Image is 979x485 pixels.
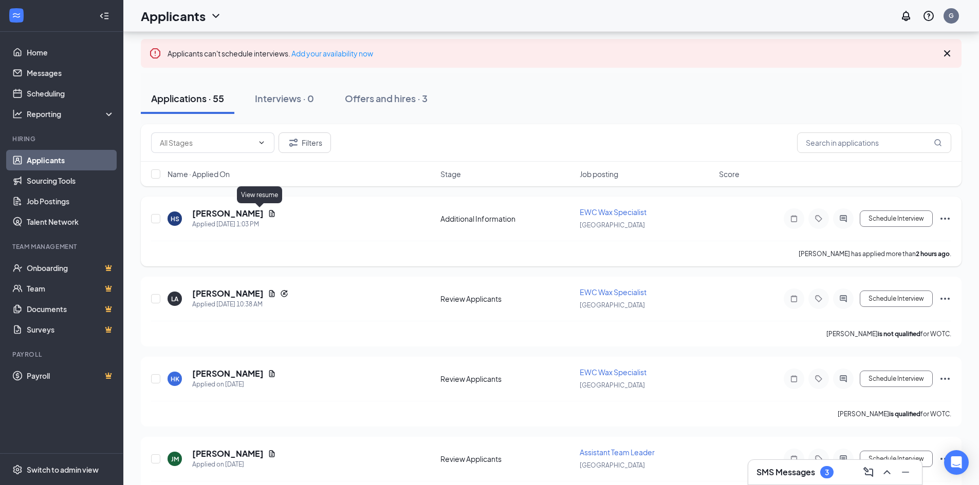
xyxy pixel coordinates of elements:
div: HS [171,215,179,223]
svg: Settings [12,464,23,475]
div: View resume [237,186,282,203]
span: [GEOGRAPHIC_DATA] [580,221,645,229]
div: Review Applicants [440,454,574,464]
div: Offers and hires · 3 [345,92,428,105]
svg: MagnifyingGlass [934,139,942,147]
div: Applications · 55 [151,92,224,105]
svg: ActiveChat [837,295,849,303]
div: Team Management [12,242,113,251]
span: Assistant Team Leader [580,448,655,457]
div: Switch to admin view [27,464,99,475]
a: Add your availability now [291,49,373,58]
button: ChevronUp [879,464,895,480]
div: Hiring [12,134,113,143]
svg: Filter [287,137,300,149]
h5: [PERSON_NAME] [192,288,264,299]
b: is qualified [889,410,920,418]
svg: Cross [941,47,953,60]
svg: ChevronUp [881,466,893,478]
button: ComposeMessage [860,464,877,480]
h5: [PERSON_NAME] [192,368,264,379]
div: Review Applicants [440,294,574,304]
svg: ActiveChat [837,455,849,463]
span: Job posting [580,169,618,179]
div: Applied on [DATE] [192,379,276,390]
span: Applicants can't schedule interviews. [168,49,373,58]
div: Additional Information [440,214,574,224]
a: Job Postings [27,191,115,211]
h1: Applicants [141,7,206,25]
a: Sourcing Tools [27,170,115,191]
svg: Notifications [900,10,912,22]
svg: QuestionInfo [922,10,935,22]
button: Minimize [897,464,914,480]
svg: Ellipses [939,373,951,385]
svg: Note [788,295,800,303]
b: is not qualified [878,330,920,338]
div: Applied [DATE] 1:03 PM [192,219,276,229]
a: OnboardingCrown [27,258,115,278]
a: Scheduling [27,83,115,104]
svg: Ellipses [939,212,951,225]
svg: ActiveChat [837,375,849,383]
svg: ChevronDown [210,10,222,22]
button: Schedule Interview [860,371,933,387]
a: Home [27,42,115,63]
a: Applicants [27,150,115,170]
svg: Ellipses [939,453,951,465]
div: HK [171,375,179,383]
svg: Tag [812,455,825,463]
button: Schedule Interview [860,290,933,307]
a: SurveysCrown [27,319,115,340]
h5: [PERSON_NAME] [192,208,264,219]
svg: Document [268,289,276,298]
svg: Collapse [99,11,109,21]
div: Open Intercom Messenger [944,450,969,475]
svg: WorkstreamLogo [11,10,22,21]
svg: Document [268,450,276,458]
svg: Error [149,47,161,60]
span: Stage [440,169,461,179]
button: Schedule Interview [860,210,933,227]
div: Applied [DATE] 10:38 AM [192,299,288,309]
div: Interviews · 0 [255,92,314,105]
svg: Document [268,209,276,218]
svg: Analysis [12,109,23,119]
a: Talent Network [27,211,115,232]
span: Score [719,169,740,179]
p: [PERSON_NAME] for WOTC. [838,410,951,418]
div: Applied on [DATE] [192,459,276,470]
span: [GEOGRAPHIC_DATA] [580,381,645,389]
a: DocumentsCrown [27,299,115,319]
input: All Stages [160,137,253,148]
div: G [949,11,954,20]
svg: Tag [812,375,825,383]
svg: Document [268,370,276,378]
span: EWC Wax Specialist [580,367,646,377]
span: [GEOGRAPHIC_DATA] [580,461,645,469]
svg: Note [788,455,800,463]
svg: Note [788,375,800,383]
a: TeamCrown [27,278,115,299]
span: EWC Wax Specialist [580,207,646,217]
h3: SMS Messages [756,467,815,478]
div: Payroll [12,350,113,359]
svg: Tag [812,215,825,223]
div: Review Applicants [440,374,574,384]
svg: Reapply [280,289,288,298]
input: Search in applications [797,132,951,153]
div: Reporting [27,109,115,119]
h5: [PERSON_NAME] [192,448,264,459]
button: Filter Filters [279,132,331,153]
a: Messages [27,63,115,83]
button: Schedule Interview [860,451,933,467]
span: Name · Applied On [168,169,230,179]
div: JM [171,455,179,463]
svg: ActiveChat [837,215,849,223]
svg: ComposeMessage [862,466,875,478]
a: PayrollCrown [27,365,115,386]
div: LA [171,295,178,303]
span: [GEOGRAPHIC_DATA] [580,301,645,309]
svg: Note [788,215,800,223]
b: 2 hours ago [916,250,950,258]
